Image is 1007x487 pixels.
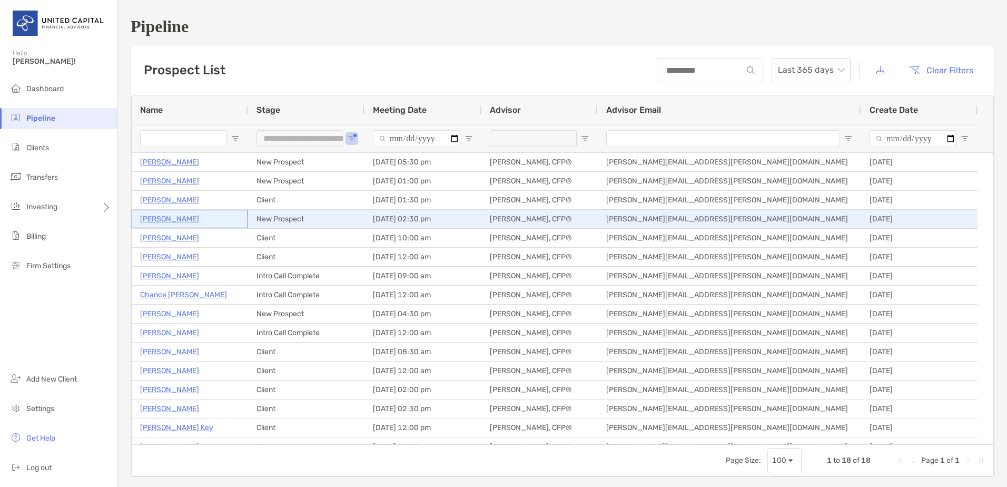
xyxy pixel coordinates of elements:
div: First Page [896,456,904,465]
a: [PERSON_NAME] [140,383,199,396]
div: [PERSON_NAME], CFP® [481,191,598,209]
div: [PERSON_NAME][EMAIL_ADDRESS][PERSON_NAME][DOMAIN_NAME] [598,400,861,418]
div: [PERSON_NAME][EMAIL_ADDRESS][PERSON_NAME][DOMAIN_NAME] [598,381,861,399]
div: [DATE] [861,362,978,380]
div: [PERSON_NAME], CFP® [481,400,598,418]
div: Page Size: [726,456,761,465]
div: Client [248,229,364,247]
div: Intro Call Complete [248,324,364,342]
div: Previous Page [909,456,917,465]
span: Meeting Date [373,105,427,115]
a: [PERSON_NAME] [140,364,199,377]
div: [PERSON_NAME][EMAIL_ADDRESS][PERSON_NAME][DOMAIN_NAME] [598,153,861,171]
input: Advisor Email Filter Input [606,130,840,147]
a: [PERSON_NAME] [140,440,199,453]
div: [PERSON_NAME][EMAIL_ADDRESS][PERSON_NAME][DOMAIN_NAME] [598,248,861,266]
a: [PERSON_NAME] [140,250,199,264]
div: [PERSON_NAME], CFP® [481,362,598,380]
span: of [853,456,860,465]
a: [PERSON_NAME] [140,307,199,320]
div: [DATE] [861,381,978,399]
span: 1 [955,456,960,465]
div: Client [248,400,364,418]
div: [PERSON_NAME][EMAIL_ADDRESS][PERSON_NAME][DOMAIN_NAME] [598,267,861,285]
span: of [946,456,953,465]
input: Create Date Filter Input [870,130,956,147]
button: Open Filter Menu [348,134,356,143]
div: [DATE] 04:30 pm [364,305,481,323]
a: Chance [PERSON_NAME] [140,288,227,301]
span: 1 [940,456,945,465]
div: [PERSON_NAME], CFP® [481,229,598,247]
div: [DATE] 12:00 pm [364,418,481,437]
div: New Prospect [248,172,364,190]
div: [DATE] [861,248,978,266]
img: transfers icon [9,170,22,183]
span: Firm Settings [26,261,71,270]
div: [PERSON_NAME], CFP® [481,343,598,361]
span: 1 [827,456,832,465]
button: Open Filter Menu [844,134,853,143]
div: [DATE] 12:00 am [364,324,481,342]
input: Meeting Date Filter Input [373,130,460,147]
span: Advisor Email [606,105,661,115]
div: [DATE] 01:30 pm [364,191,481,209]
span: Add New Client [26,375,77,384]
div: [DATE] [861,400,978,418]
div: New Prospect [248,305,364,323]
div: [DATE] 08:30 am [364,343,481,361]
div: Client [248,362,364,380]
a: [PERSON_NAME] [140,402,199,415]
button: Open Filter Menu [465,134,473,143]
div: [PERSON_NAME][EMAIL_ADDRESS][PERSON_NAME][DOMAIN_NAME] [598,172,861,190]
div: [DATE] 04:00 pm [364,437,481,456]
img: investing icon [9,200,22,212]
div: [PERSON_NAME][EMAIL_ADDRESS][PERSON_NAME][DOMAIN_NAME] [598,286,861,304]
span: Investing [26,202,57,211]
div: Last Page [976,456,985,465]
button: Open Filter Menu [231,134,240,143]
div: [PERSON_NAME], CFP® [481,248,598,266]
div: [PERSON_NAME][EMAIL_ADDRESS][PERSON_NAME][DOMAIN_NAME] [598,437,861,456]
span: to [833,456,840,465]
span: Advisor [490,105,521,115]
p: [PERSON_NAME] [140,326,199,339]
div: [PERSON_NAME][EMAIL_ADDRESS][PERSON_NAME][DOMAIN_NAME] [598,343,861,361]
span: Stage [256,105,280,115]
img: add_new_client icon [9,372,22,385]
div: 100 [772,456,786,465]
span: Clients [26,143,49,152]
div: [DATE] 02:30 pm [364,210,481,228]
div: [PERSON_NAME], CFP® [481,210,598,228]
img: United Capital Logo [13,4,105,42]
div: Client [248,418,364,437]
div: [DATE] 02:00 pm [364,381,481,399]
div: Client [248,437,364,456]
div: [DATE] [861,286,978,304]
p: [PERSON_NAME] [140,193,199,207]
img: logout icon [9,461,22,473]
div: [PERSON_NAME][EMAIL_ADDRESS][PERSON_NAME][DOMAIN_NAME] [598,229,861,247]
div: [PERSON_NAME], CFP® [481,437,598,456]
div: [DATE] 12:00 am [364,286,481,304]
img: firm-settings icon [9,259,22,271]
p: [PERSON_NAME] [140,231,199,245]
a: [PERSON_NAME] [140,269,199,283]
div: [DATE] 02:30 pm [364,400,481,418]
span: Last 365 days [778,59,844,82]
img: get-help icon [9,431,22,444]
div: [PERSON_NAME][EMAIL_ADDRESS][PERSON_NAME][DOMAIN_NAME] [598,210,861,228]
div: Client [248,343,364,361]
p: [PERSON_NAME] [140,345,199,358]
div: [DATE] [861,210,978,228]
img: pipeline icon [9,111,22,124]
span: 18 [842,456,851,465]
div: [PERSON_NAME][EMAIL_ADDRESS][PERSON_NAME][DOMAIN_NAME] [598,191,861,209]
div: [DATE] [861,267,978,285]
button: Open Filter Menu [581,134,589,143]
div: [DATE] [861,172,978,190]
